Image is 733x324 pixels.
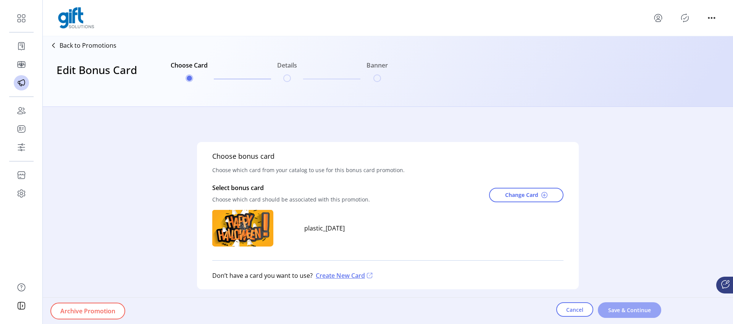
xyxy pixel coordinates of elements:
p: Select bonus card [212,183,370,192]
button: Cancel [556,302,593,317]
p: Create New Card [313,271,374,280]
span: Change Card [505,191,538,199]
span: Archive Promotion [60,306,115,316]
span: Cancel [566,306,583,314]
h6: Choose Card [171,61,208,74]
h3: Edit Bonus Card [57,62,137,93]
p: Back to Promotions [60,41,116,50]
p: Don’t have a card you want to use? [212,271,313,280]
h5: Choose bonus card [212,151,274,161]
span: Choose which card from your catalog to use for this bonus card promotion. [212,161,405,179]
span: Save & Continue [608,306,651,314]
img: logo [58,7,94,29]
button: menu [706,12,718,24]
button: Change Card [489,188,563,202]
button: Publisher Panel [679,12,691,24]
p: Choose which card should be associated with this promotion. [212,192,370,206]
button: menu [652,12,664,24]
button: Save & Continue [598,302,661,318]
p: plastic_[DATE] [300,224,345,233]
button: Archive Promotion [50,303,125,319]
